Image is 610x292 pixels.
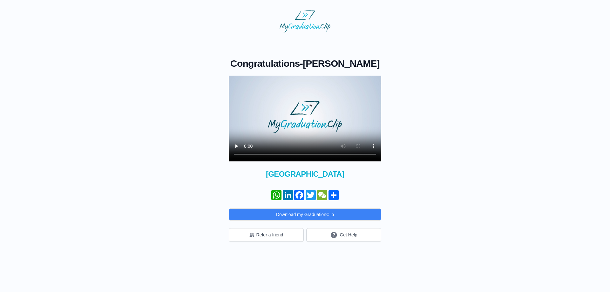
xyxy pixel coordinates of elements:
button: Download my GraduationClip [229,208,381,221]
a: Twitter [305,190,316,200]
a: Share [328,190,339,200]
a: WhatsApp [271,190,282,200]
span: Congratulations [230,58,300,69]
button: Get Help [306,228,381,242]
a: WeChat [316,190,328,200]
span: [PERSON_NAME] [303,58,380,69]
span: [GEOGRAPHIC_DATA] [229,169,381,179]
img: MyGraduationClip [280,10,330,32]
a: LinkedIn [282,190,294,200]
button: Refer a friend [229,228,304,242]
h1: - [229,58,381,69]
a: Facebook [294,190,305,200]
